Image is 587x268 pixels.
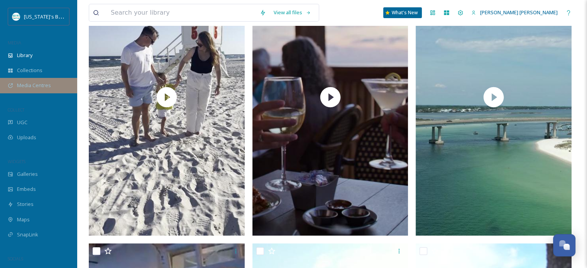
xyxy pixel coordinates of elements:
[467,5,562,20] a: [PERSON_NAME] [PERSON_NAME]
[24,13,75,20] span: [US_STATE]'s Beaches
[8,256,23,261] span: SOCIALS
[17,216,30,223] span: Maps
[17,185,36,193] span: Embeds
[17,82,51,89] span: Media Centres
[17,134,36,141] span: Uploads
[17,201,34,208] span: Stories
[17,52,32,59] span: Library
[270,5,315,20] a: View all files
[17,67,42,74] span: Collections
[553,234,575,256] button: Open Chat
[17,119,27,126] span: UGC
[107,4,256,21] input: Search your library
[8,107,24,113] span: COLLECT
[12,13,20,20] img: download.png
[383,7,422,18] a: What's New
[480,9,558,16] span: [PERSON_NAME] [PERSON_NAME]
[8,158,25,164] span: WIDGETS
[8,40,21,46] span: MEDIA
[17,231,38,238] span: SnapLink
[17,170,38,178] span: Galleries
